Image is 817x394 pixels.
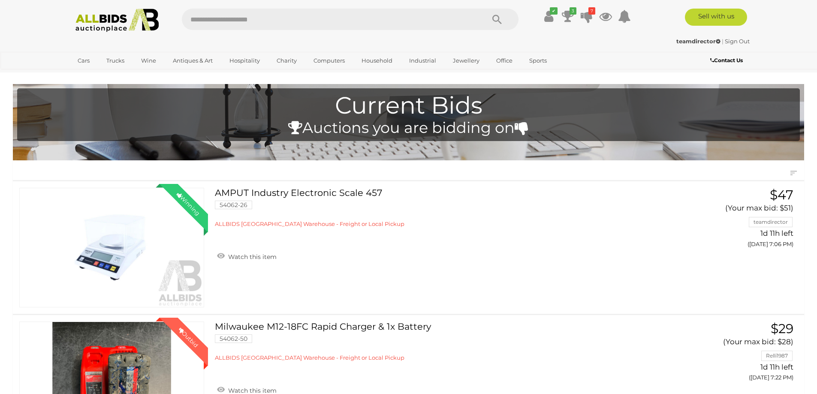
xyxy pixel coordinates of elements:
[588,7,595,15] i: 7
[215,250,279,262] a: Watch this item
[72,68,144,82] a: [GEOGRAPHIC_DATA]
[226,253,277,261] span: Watch this item
[136,54,162,68] a: Wine
[221,188,666,228] a: AMPUT Industry Electronic Scale 457 54062-26 ALLBIDS [GEOGRAPHIC_DATA] Warehouse - Freight or Loc...
[722,38,724,45] span: |
[543,9,555,24] a: ✔
[570,7,576,15] i: 3
[72,54,95,68] a: Cars
[19,188,204,307] a: Winning
[21,93,796,119] h1: Current Bids
[710,57,743,63] b: Contact Us
[169,318,208,357] div: Outbid
[271,54,302,68] a: Charity
[221,322,666,362] a: Milwaukee M12-18FC Rapid Charger & 1x Battery 54062-50 ALLBIDS [GEOGRAPHIC_DATA] Warehouse - Frei...
[476,9,519,30] button: Search
[169,184,208,223] div: Winning
[770,187,793,203] span: $47
[308,54,350,68] a: Computers
[224,54,265,68] a: Hospitality
[679,188,796,252] a: $47 (Your max bid: $51) teamdirector 1d 11h left ([DATE] 7:06 PM)
[21,120,796,136] h4: Auctions you are bidding on
[71,9,164,32] img: Allbids.com.au
[447,54,485,68] a: Jewellery
[167,54,218,68] a: Antiques & Art
[725,38,750,45] a: Sign Out
[710,56,745,65] a: Contact Us
[550,7,558,15] i: ✔
[524,54,552,68] a: Sports
[676,38,722,45] a: teamdirector
[404,54,442,68] a: Industrial
[356,54,398,68] a: Household
[561,9,574,24] a: 3
[676,38,721,45] strong: teamdirector
[580,9,593,24] a: 7
[685,9,747,26] a: Sell with us
[771,321,793,337] span: $29
[679,322,796,386] a: $29 (Your max bid: $28) Relli1987 1d 11h left ([DATE] 7:22 PM)
[101,54,130,68] a: Trucks
[491,54,518,68] a: Office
